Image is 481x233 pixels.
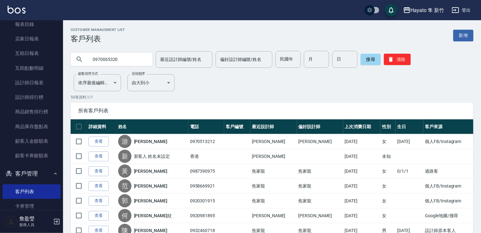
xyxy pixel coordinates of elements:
[71,34,125,43] h3: 客戶列表
[250,134,297,149] td: [PERSON_NAME]
[250,208,297,223] td: [PERSON_NAME]
[188,134,224,149] td: 0970513212
[380,179,396,194] td: 女
[380,119,396,134] th: 性別
[401,4,447,17] button: Hayato 隼 新竹
[453,30,473,41] a: 新增
[134,183,167,189] a: [PERSON_NAME]
[3,148,61,163] a: 顧客卡券餘額表
[297,208,343,223] td: [PERSON_NAME]
[89,152,109,161] a: 查看
[19,216,51,222] h5: 詹盈瑩
[89,196,109,206] a: 查看
[385,4,397,16] button: save
[3,184,61,199] a: 客戶列表
[297,134,343,149] td: [PERSON_NAME]
[134,198,167,204] a: [PERSON_NAME]
[118,135,131,148] div: 游
[19,222,51,228] p: 服務人員
[3,134,61,148] a: 顧客入金餘額表
[71,94,473,100] p: 50 筆資料, 1 / 1
[423,179,473,194] td: 個人FB/Instagram
[380,164,396,179] td: 女
[188,149,224,164] td: 香港
[3,119,61,134] a: 商品庫存盤點表
[134,212,172,219] a: [PERSON_NAME]紋
[297,179,343,194] td: 焦家龍
[5,215,18,228] img: Person
[87,119,117,134] th: 詳細資料
[188,164,224,179] td: 0987390975
[3,75,61,90] a: 設計師日報表
[89,211,109,221] a: 查看
[134,138,167,145] a: [PERSON_NAME]
[449,4,473,16] button: 登出
[132,71,145,76] label: 呈現順序
[343,194,381,208] td: [DATE]
[188,179,224,194] td: 0958669921
[118,194,131,207] div: 郭
[78,108,466,114] span: 所有客戶列表
[361,54,381,65] button: 搜尋
[224,119,250,134] th: 客戶編號
[250,164,297,179] td: 焦家龍
[71,28,125,32] h2: Customer Management List
[3,199,61,213] a: 卡券管理
[89,181,109,191] a: 查看
[134,153,170,159] a: 新客人 姓名未設定
[118,150,131,163] div: 新
[188,119,224,134] th: 電話
[74,74,121,91] div: 依序最後編輯時間
[396,119,423,134] th: 生日
[127,74,175,91] div: 由大到小
[118,164,131,178] div: 黃
[384,54,411,65] button: 清除
[396,134,423,149] td: [DATE]
[188,208,224,223] td: 0920981895
[297,164,343,179] td: 焦家龍
[3,17,61,32] a: 報表目錄
[411,6,444,14] div: Hayato 隼 新竹
[78,71,98,76] label: 顧客排序方式
[297,119,343,134] th: 偏好設計師
[3,90,61,105] a: 設計師排行榜
[250,179,297,194] td: 焦家龍
[3,32,61,46] a: 店家日報表
[380,194,396,208] td: 女
[343,119,381,134] th: 上次消費日期
[297,194,343,208] td: 焦家龍
[380,208,396,223] td: 女
[423,208,473,223] td: Google地圖/搜尋
[343,149,381,164] td: [DATE]
[250,149,297,164] td: [PERSON_NAME]
[396,164,423,179] td: 0/1/1
[117,119,188,134] th: 姓名
[423,164,473,179] td: 過路客
[188,194,224,208] td: 0920301915
[3,46,61,61] a: 互助日報表
[423,134,473,149] td: 個人FB/Instagram
[118,179,131,193] div: 范
[250,119,297,134] th: 最近設計師
[380,149,396,164] td: 未知
[3,105,61,119] a: 商品銷售排行榜
[343,208,381,223] td: [DATE]
[88,51,148,68] input: 搜尋關鍵字
[380,134,396,149] td: 女
[134,168,167,174] a: [PERSON_NAME]
[343,134,381,149] td: [DATE]
[3,165,61,182] button: 客戶管理
[423,119,473,134] th: 客戶來源
[118,209,131,222] div: 何
[89,137,109,146] a: 查看
[250,194,297,208] td: 焦家龍
[8,6,26,14] img: Logo
[89,166,109,176] a: 查看
[343,179,381,194] td: [DATE]
[423,194,473,208] td: 個人FB/Instagram
[343,164,381,179] td: [DATE]
[3,61,61,75] a: 互助點數明細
